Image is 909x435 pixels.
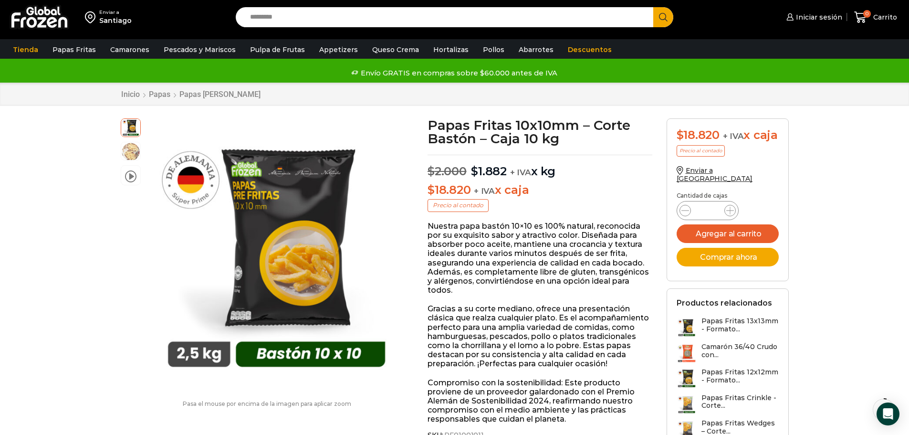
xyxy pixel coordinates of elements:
[677,192,779,199] p: Cantidad de cajas
[121,90,261,99] nav: Breadcrumb
[428,199,489,212] p: Precio al contado
[428,378,652,424] p: Compromiso con la sostenibilidad: Este producto proviene de un proveedor galardonado con el Premi...
[677,145,725,157] p: Precio al contado
[471,164,507,178] bdi: 1.882
[179,90,261,99] a: Papas [PERSON_NAME]
[677,298,772,308] h2: Productos relacionados
[723,131,744,141] span: + IVA
[677,128,684,142] span: $
[428,118,652,145] h1: Papas Fritas 10x10mm – Corte Bastón – Caja 10 kg
[677,128,720,142] bdi: 18.820
[105,41,154,59] a: Camarones
[428,304,652,368] p: Gracias a su corte mediano, ofrece una presentación clásica que realza cualquier plato. Es el aco...
[699,204,717,217] input: Product quantity
[677,368,779,389] a: Papas Fritas 12x12mm - Formato...
[701,394,779,410] h3: Papas Fritas Crinkle - Corte...
[677,224,779,243] button: Agregar al carrito
[471,164,478,178] span: $
[8,41,43,59] a: Tienda
[121,142,140,161] span: 10×10
[85,9,99,25] img: address-field-icon.svg
[428,183,435,197] span: $
[428,41,473,59] a: Hortalizas
[701,317,779,333] h3: Papas Fritas 13x13mm - Formato...
[367,41,424,59] a: Queso Crema
[863,10,871,18] span: 0
[428,164,467,178] bdi: 2.000
[99,16,132,25] div: Santiago
[121,90,140,99] a: Inicio
[428,155,652,179] p: x kg
[428,183,652,197] p: x caja
[428,164,435,178] span: $
[877,403,899,425] div: Open Intercom Messenger
[701,343,779,359] h3: Camarón 36/40 Crudo con...
[121,401,414,407] p: Pasa el mouse por encima de la imagen para aplicar zoom
[677,394,779,414] a: Papas Fritas Crinkle - Corte...
[148,90,171,99] a: Papas
[514,41,558,59] a: Abarrotes
[653,7,673,27] button: Search button
[677,166,753,183] a: Enviar a [GEOGRAPHIC_DATA]
[474,186,495,196] span: + IVA
[852,6,899,29] a: 0 Carrito
[677,248,779,266] button: Comprar ahora
[121,117,140,137] span: 10×10
[701,368,779,384] h3: Papas Fritas 12x12mm - Formato...
[563,41,616,59] a: Descuentos
[784,8,842,27] a: Iniciar sesión
[99,9,132,16] div: Enviar a
[428,183,470,197] bdi: 18.820
[428,222,652,295] p: Nuestra papa bastón 10×10 es 100% natural, reconocida por su exquisito sabor y atractivo color. D...
[871,12,897,22] span: Carrito
[677,128,779,142] div: x caja
[478,41,509,59] a: Pollos
[677,317,779,338] a: Papas Fritas 13x13mm - Formato...
[159,41,240,59] a: Pescados y Mariscos
[794,12,842,22] span: Iniciar sesión
[314,41,363,59] a: Appetizers
[510,168,531,177] span: + IVA
[245,41,310,59] a: Pulpa de Frutas
[48,41,101,59] a: Papas Fritas
[677,343,779,363] a: Camarón 36/40 Crudo con...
